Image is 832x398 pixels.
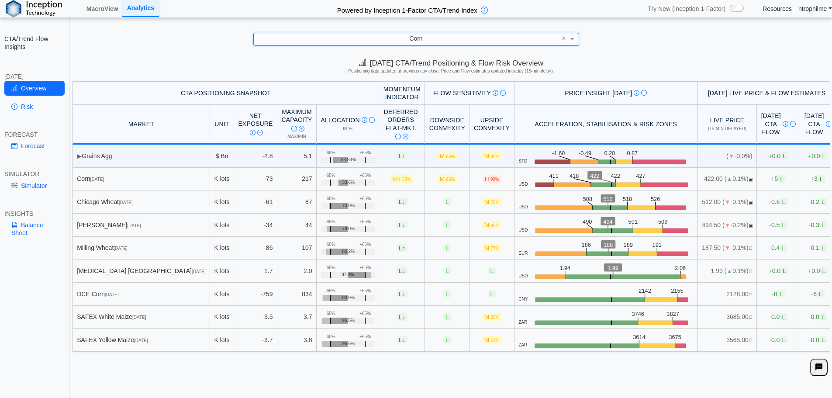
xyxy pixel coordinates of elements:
span: L [397,244,407,252]
h2: CTA/Trend Flow Insights [4,35,65,51]
h2: Powered by Inception 1-Factor CTA/Trend Index [334,3,481,15]
text: 189 [624,242,633,248]
span: ↓ [402,198,405,205]
span: L [819,313,827,321]
span: 53% [402,177,411,182]
div: +65% [359,334,371,339]
span: L [819,336,827,343]
div: SIMULATOR [4,170,65,178]
span: NO FEED: Live data feed not provided for this market. [749,292,753,297]
td: 422.00 ( 0.1%) [698,168,757,191]
text: 508 [584,196,593,202]
th: Upside Convexity [470,105,514,145]
span: L [820,152,828,159]
span: STD [518,159,527,164]
img: Info [634,90,639,96]
span: +0.0 [808,152,828,159]
div: -65% [325,334,335,339]
span: L [780,198,787,205]
span: in % [343,126,352,131]
div: Maximum Capacity [281,108,312,132]
span: [DATE] [127,223,141,228]
span: USD [518,228,528,233]
text: 191 [652,242,662,248]
img: Read More [369,117,375,123]
span: × [562,35,566,42]
span: L [488,267,496,274]
div: +65% [359,196,371,201]
span: [DATE] CTA/Trend Positioning & Flow Risk Overview [359,59,543,67]
span: USD [518,182,528,187]
text: 3675 [671,334,684,340]
td: $ Bn [210,145,234,168]
span: -0.3 [809,221,827,228]
td: 217 [277,168,317,191]
img: Info [783,121,788,127]
span: M [438,175,457,183]
td: -34 [234,214,277,237]
span: ↑ [402,152,405,159]
span: OPEN: Market session is currently open. [749,177,753,182]
text: 2155 [671,288,684,294]
span: L [397,336,407,343]
div: [DATE] CTA Flow [804,112,832,136]
span: ▲ [726,175,732,182]
span: L [443,198,451,205]
span: 63% [446,154,455,159]
span: M [390,175,413,183]
img: Read More [641,90,647,96]
span: L [443,244,451,252]
text: 512 [604,196,614,202]
div: DCE Corn [77,290,205,298]
span: L [397,221,407,228]
span: L [443,290,451,298]
td: 494.50 ( -0.2%) [698,214,757,237]
a: MacroView [83,1,122,16]
text: 1.99 [609,265,620,271]
span: [DATE] [90,177,104,182]
span: -33.6% [341,180,355,185]
span: -0.0 [769,313,787,321]
div: -65% [325,242,335,247]
span: ↓ [402,336,405,343]
div: -65% [325,173,335,178]
div: INSIGHTS [4,210,65,218]
span: NO FEED: Live data feed not provided for this market. [749,269,753,274]
span: L [780,313,787,321]
text: 501 [628,219,638,225]
th: Live Price [698,105,757,145]
span: L [819,198,827,205]
span: L [397,198,407,205]
span: M [482,313,502,321]
span: L [780,267,788,274]
text: 422 [611,173,620,179]
span: ↓ [402,221,405,228]
text: 3614 [634,334,647,340]
text: 526 [652,196,662,202]
a: Overview [4,81,65,96]
span: M [482,198,502,205]
span: -0.0 [769,336,787,343]
img: Read More [257,130,263,135]
td: 44 [277,214,317,237]
span: 90% [490,177,499,182]
td: K lots [210,260,234,283]
span: L [397,152,407,159]
td: 3.8 [277,329,317,352]
div: SAFEX Yellow Maize [77,336,205,344]
span: L [780,336,787,343]
img: Info [493,90,498,96]
div: Milling Wheat [77,244,205,252]
div: Allocation [321,116,375,124]
span: L [777,290,785,298]
text: 494 [604,219,613,225]
td: 2.0 [277,260,317,283]
div: +65% [359,311,371,316]
span: L [818,175,825,183]
span: -96.6% [341,341,355,346]
text: 188 [604,242,613,248]
text: 418 [570,173,579,179]
td: ( -0.0%) [698,145,757,168]
span: (15-min delayed) [708,126,746,131]
div: -65% [325,311,335,316]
